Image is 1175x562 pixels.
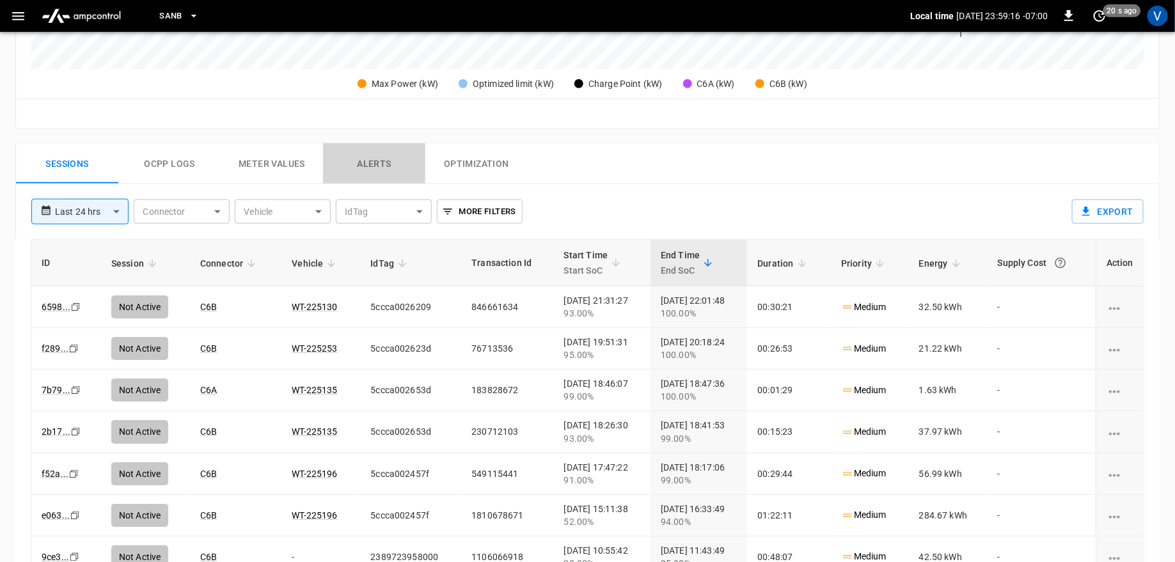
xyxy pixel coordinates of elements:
[1107,509,1133,522] div: charging session options
[564,461,640,487] div: [DATE] 17:47:22
[1107,384,1133,396] div: charging session options
[323,143,425,184] button: Alerts
[200,385,217,395] a: C6A
[910,10,954,22] p: Local time
[1072,199,1144,224] button: Export
[564,307,640,320] div: 93.00%
[461,370,553,411] td: 183828672
[909,495,988,536] td: 284.67 kWh
[661,247,716,278] span: End TimeEnd SoC
[360,370,461,411] td: 5ccca002653d
[200,469,217,479] a: C6B
[757,256,810,271] span: Duration
[988,286,1096,328] td: -
[118,143,221,184] button: Ocpp logs
[661,474,737,487] div: 99.00%
[69,508,82,522] div: copy
[70,300,83,314] div: copy
[372,77,438,91] div: Max Power (kW)
[461,495,553,536] td: 1810678671
[564,377,640,403] div: [DATE] 18:46:07
[461,240,553,286] th: Transaction Id
[988,328,1096,370] td: -
[988,411,1096,453] td: -
[200,510,217,520] a: C6B
[42,510,70,520] a: e063...
[111,295,169,318] div: Not Active
[841,467,887,480] p: Medium
[111,462,169,485] div: Not Active
[588,77,663,91] div: Charge Point (kW)
[154,4,204,29] button: SanB
[909,453,988,495] td: 56.99 kWh
[360,453,461,495] td: 5ccca002457f
[909,411,988,453] td: 37.97 kWh
[42,343,68,354] a: f289...
[661,377,737,403] div: [DATE] 18:47:36
[919,256,965,271] span: Energy
[473,77,554,91] div: Optimized limit (kW)
[661,432,737,445] div: 99.00%
[425,143,528,184] button: Optimization
[841,508,887,522] p: Medium
[909,328,988,370] td: 21.22 kWh
[159,9,182,24] span: SanB
[42,385,70,395] a: 7b79...
[564,336,640,361] div: [DATE] 19:51:31
[1103,4,1141,17] span: 20 s ago
[111,379,169,402] div: Not Active
[998,251,1085,274] div: Supply Cost
[661,461,737,487] div: [DATE] 18:17:06
[111,420,169,443] div: Not Active
[42,426,70,437] a: 2b17...
[661,294,737,320] div: [DATE] 22:01:48
[1147,6,1168,26] div: profile-icon
[68,467,81,481] div: copy
[461,328,553,370] td: 76713536
[1107,301,1133,313] div: charging session options
[111,337,169,360] div: Not Active
[292,385,337,395] a: WT-225135
[747,453,831,495] td: 00:29:44
[957,10,1048,22] p: [DATE] 23:59:16 -07:00
[70,383,83,397] div: copy
[564,432,640,445] div: 93.00%
[661,515,737,528] div: 94.00%
[461,286,553,328] td: 846661634
[564,390,640,403] div: 99.00%
[564,294,640,320] div: [DATE] 21:31:27
[111,504,169,527] div: Not Active
[1096,240,1144,286] th: Action
[747,411,831,453] td: 00:15:23
[68,341,81,355] div: copy
[841,384,887,397] p: Medium
[360,328,461,370] td: 5ccca002623d
[200,552,217,562] a: C6B
[661,336,737,361] div: [DATE] 20:18:24
[200,426,217,437] a: C6B
[31,240,101,286] th: ID
[42,469,68,479] a: f52a...
[292,343,337,354] a: WT-225253
[292,256,340,271] span: Vehicle
[1107,467,1133,480] div: charging session options
[697,77,735,91] div: C6A (kW)
[1049,251,1072,274] button: The cost of your charging session based on your supply rates
[747,328,831,370] td: 00:26:53
[841,256,888,271] span: Priority
[42,302,70,312] a: 6598...
[564,515,640,528] div: 52.00%
[841,301,887,314] p: Medium
[111,256,161,271] span: Session
[661,307,737,320] div: 100.00%
[370,256,411,271] span: IdTag
[747,370,831,411] td: 00:01:29
[564,419,640,444] div: [DATE] 18:26:30
[661,263,700,278] p: End SoC
[360,411,461,453] td: 5ccca002653d
[661,348,737,361] div: 100.00%
[988,370,1096,411] td: -
[564,348,640,361] div: 95.00%
[292,510,337,520] a: WT-225196
[747,286,831,328] td: 00:30:21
